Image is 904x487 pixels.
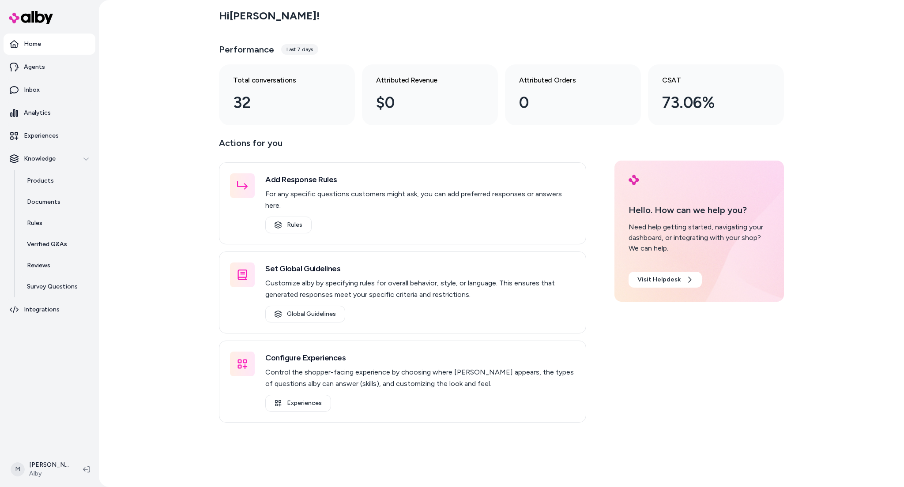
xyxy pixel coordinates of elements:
[24,154,56,163] p: Knowledge
[265,395,331,412] a: Experiences
[27,240,67,249] p: Verified Q&As
[219,136,586,157] p: Actions for you
[4,79,95,101] a: Inbox
[27,282,78,291] p: Survey Questions
[519,75,613,86] h3: Attributed Orders
[18,255,95,276] a: Reviews
[11,462,25,476] span: M
[24,40,41,49] p: Home
[265,367,575,390] p: Control the shopper-facing experience by choosing where [PERSON_NAME] appears, the types of quest...
[18,276,95,297] a: Survey Questions
[29,461,69,469] p: [PERSON_NAME]
[24,86,40,94] p: Inbox
[4,102,95,124] a: Analytics
[265,277,575,300] p: Customize alby by specifying rules for overall behavior, style, or language. This ensures that ge...
[233,75,327,86] h3: Total conversations
[4,299,95,320] a: Integrations
[265,188,575,211] p: For any specific questions customers might ask, you can add preferred responses or answers here.
[662,75,756,86] h3: CSAT
[265,262,575,275] h3: Set Global Guidelines
[519,91,613,115] div: 0
[265,306,345,322] a: Global Guidelines
[24,305,60,314] p: Integrations
[27,198,60,206] p: Documents
[24,63,45,71] p: Agents
[27,219,42,228] p: Rules
[219,9,320,22] h2: Hi [PERSON_NAME] !
[27,261,50,270] p: Reviews
[18,234,95,255] a: Verified Q&As
[648,64,784,125] a: CSAT 73.06%
[18,191,95,213] a: Documents
[4,125,95,146] a: Experiences
[9,11,53,24] img: alby Logo
[265,173,575,186] h3: Add Response Rules
[629,222,770,254] div: Need help getting started, navigating your dashboard, or integrating with your shop? We can help.
[505,64,641,125] a: Attributed Orders 0
[27,176,54,185] p: Products
[29,469,69,478] span: Alby
[5,455,76,483] button: M[PERSON_NAME]Alby
[24,131,59,140] p: Experiences
[24,109,51,117] p: Analytics
[629,175,639,185] img: alby Logo
[629,272,702,288] a: Visit Helpdesk
[18,170,95,191] a: Products
[376,75,470,86] h3: Attributed Revenue
[233,91,327,115] div: 32
[265,352,575,364] h3: Configure Experiences
[4,34,95,55] a: Home
[18,213,95,234] a: Rules
[4,148,95,169] button: Knowledge
[265,217,312,233] a: Rules
[219,43,274,56] h3: Performance
[281,44,318,55] div: Last 7 days
[629,203,770,217] p: Hello. How can we help you?
[4,56,95,78] a: Agents
[362,64,498,125] a: Attributed Revenue $0
[219,64,355,125] a: Total conversations 32
[376,91,470,115] div: $0
[662,91,756,115] div: 73.06%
